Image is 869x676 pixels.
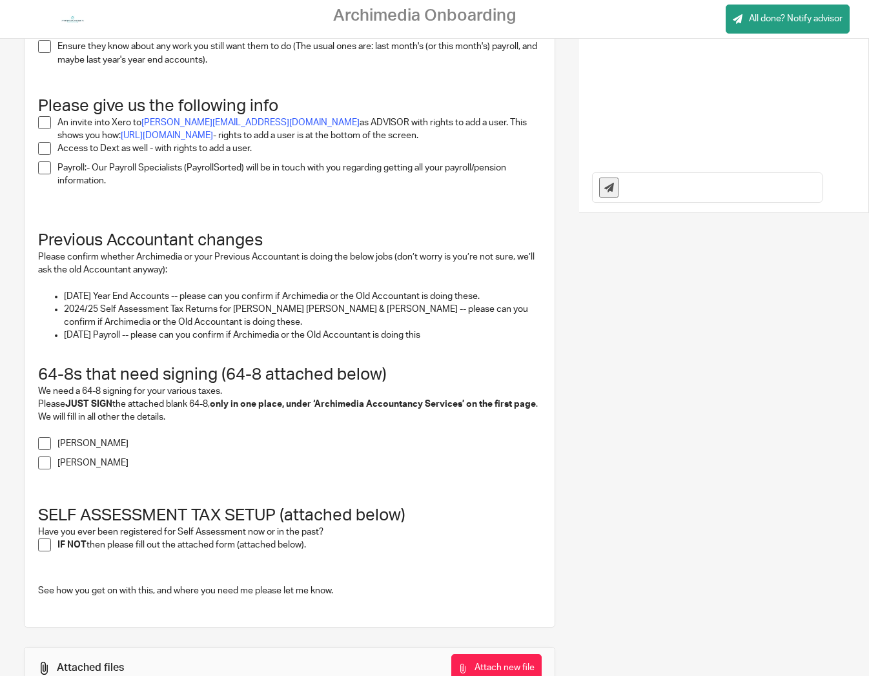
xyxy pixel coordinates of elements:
[57,540,87,549] strong: IF NOT
[38,526,541,538] p: Have you ever been registered for Self Assessment now or in the past?
[57,456,541,469] p: [PERSON_NAME]
[210,400,536,409] strong: only in one place, under ‘Archimedia Accountancy Services’ on the first page
[38,398,541,424] p: Please the attached blank 64-8, . We will fill in all other the details.
[38,584,541,597] p: See how you get on with this, and where you need me please let me know.
[57,538,541,551] p: then please fill out the attached form (attached below).
[38,365,541,385] h1: 64-8s that need signing (64-8 attached below)
[64,329,541,342] p: [DATE] Payroll -- please can you confirm if Archimedia or the Old Accountant is doing this
[56,10,89,29] img: Logo%2002%20SVG.jpg
[57,40,541,67] p: Ensure they know about any work you still want them to do (The usual ones are: last month's (or t...
[333,6,516,26] h2: Archimedia Onboarding
[57,661,124,675] div: Attached files
[38,506,541,526] h1: SELF ASSESSMENT TAX SETUP (attached below)
[57,142,541,155] p: Access to Dext as well - with rights to add a user.
[38,210,541,251] h1: Previous Accountant changes
[38,76,541,116] h1: Please give us the following info
[141,118,360,127] a: [PERSON_NAME][EMAIL_ADDRESS][DOMAIN_NAME]
[38,385,541,398] p: We need a 64-8 signing for your various taxes.
[64,290,541,303] p: [DATE] Year End Accounts -- please can you confirm if Archimedia or the Old Accountant is doing t...
[57,161,541,188] p: Payroll:- Our Payroll Specialists (PayrollSorted) will be in touch with you regarding getting all...
[65,400,112,409] strong: JUST SIGN
[57,437,541,450] p: [PERSON_NAME]
[726,5,850,34] a: All done? Notify advisor
[57,116,541,143] p: An invite into Xero to as ADVISOR with rights to add a user. This shows you how: - rights to add ...
[64,303,541,329] p: 2024/25 Self Assessment Tax Returns for [PERSON_NAME] [PERSON_NAME] & [PERSON_NAME] -- please can...
[749,12,843,25] span: All done? Notify advisor
[38,251,541,277] p: Please confirm whether Archimedia or your Previous Accountant is doing the below jobs (don’t worr...
[121,131,213,140] a: [URL][DOMAIN_NAME]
